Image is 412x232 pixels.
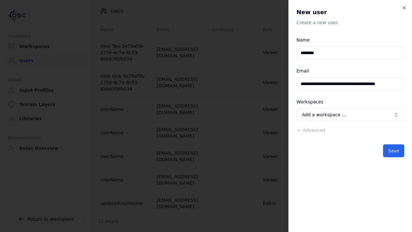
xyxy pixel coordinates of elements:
[296,19,404,26] p: Create a new user.
[296,99,323,104] label: Workspaces
[296,68,309,73] label: Email
[296,37,310,43] label: Name
[303,128,325,133] span: Advanced
[383,144,404,157] button: Save
[302,111,346,118] span: Add a workspace …
[296,8,404,17] h2: New user
[296,127,325,133] button: Advanced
